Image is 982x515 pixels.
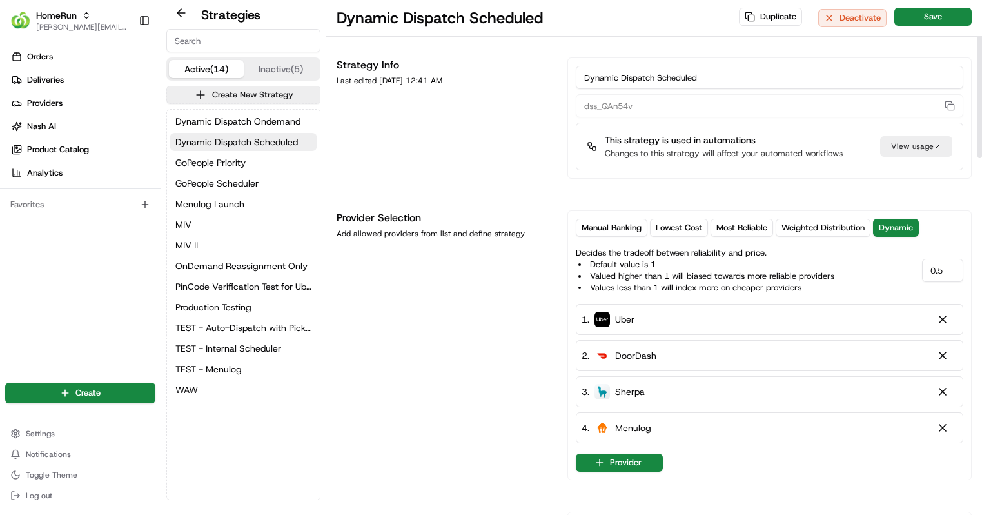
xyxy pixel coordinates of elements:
span: Weighted Distribution [781,222,865,234]
button: Toggle Theme [5,466,155,484]
a: Providers [5,93,161,114]
button: Deactivate [818,9,887,27]
button: Active (14) [169,60,244,78]
button: Provider [576,454,663,472]
a: View usage [880,136,952,157]
img: sherpa_logo.png [594,384,610,399]
span: Deliveries [27,74,64,86]
button: Notifications [5,445,155,463]
h2: Strategies [201,6,260,24]
li: Valued higher than 1 will biased towards more reliable providers [578,270,834,282]
button: Dynamic Dispatch Scheduled [170,133,317,151]
button: Menulog Launch [170,195,317,213]
span: MIV [175,218,191,231]
a: Orders [5,46,161,67]
a: Product Catalog [5,139,161,160]
span: Dynamic Dispatch Ondemand [175,115,300,128]
h1: Strategy Info [337,57,552,73]
button: Dynamic Dispatch Ondemand [170,112,317,130]
button: Create [5,383,155,403]
button: TEST - Auto-Dispatch with Pickup Start Time [170,319,317,337]
a: Nash AI [5,116,161,137]
button: Settings [5,425,155,443]
input: Search [166,29,320,52]
button: TEST - Internal Scheduler [170,339,317,358]
span: Manual Ranking [582,222,642,234]
span: TEST - Menulog [175,363,242,376]
span: OnDemand Reassignment Only [175,259,308,272]
button: GoPeople Priority [170,154,317,172]
span: Settings [26,429,55,439]
span: Menulog Launch [175,197,244,210]
span: DoorDash [615,349,656,362]
button: GoPeople Scheduler [170,174,317,192]
button: Create New Strategy [166,86,320,104]
button: OnDemand Reassignment Only [170,257,317,275]
span: PinCode Verification Test for Uber Preferred Vendor [175,280,311,293]
button: Dynamic [873,219,919,237]
img: justeat_logo.png [594,420,610,436]
button: WAW [170,381,317,399]
div: Add allowed providers from list and define strategy [337,228,552,239]
span: HomeRun [36,9,77,22]
img: HomeRun [10,10,31,31]
li: Values less than 1 will index more on cheaper providers [578,282,834,294]
span: Providers [27,97,63,109]
button: Manual Ranking [576,219,647,237]
button: MIV [170,216,317,234]
button: [PERSON_NAME][EMAIL_ADDRESS][DOMAIN_NAME] [36,22,128,32]
div: 2 . [582,348,656,363]
span: Log out [26,490,52,501]
h1: Provider Selection [337,210,552,226]
img: doordash_logo_v2.png [594,348,610,363]
div: 3 . [582,385,645,399]
button: TEST - Menulog [170,360,317,378]
span: Analytics [27,167,63,179]
button: Inactive (5) [244,60,319,78]
div: 1 . [582,312,634,327]
li: Default value is 1 [578,259,834,270]
a: Analytics [5,163,161,183]
button: Production Testing [170,298,317,316]
span: Most Reliable [716,222,767,234]
div: Favorites [5,194,155,215]
a: Deliveries [5,70,161,90]
div: 4 . [582,421,651,435]
a: MIV II [170,236,317,254]
button: Log out [5,487,155,505]
button: Lowest Cost [650,219,708,237]
span: Orders [27,51,53,63]
span: Production Testing [175,301,251,314]
span: Toggle Theme [26,470,77,480]
span: Sherpa [615,385,645,398]
span: WAW [175,383,198,396]
a: PinCode Verification Test for Uber Preferred Vendor [170,278,317,296]
img: uber-new-logo.jpeg [594,312,610,327]
span: Dynamic [879,222,913,234]
span: Nash AI [27,121,56,132]
span: GoPeople Priority [175,156,246,169]
p: Decides the tradeoff between reliability and price. [576,247,834,294]
span: Create [75,387,101,399]
span: Notifications [26,449,71,459]
p: Changes to this strategy will affect your automated workflows [605,148,843,159]
span: Uber [615,313,634,326]
span: Lowest Cost [656,222,702,234]
button: HomeRunHomeRun[PERSON_NAME][EMAIL_ADDRESS][DOMAIN_NAME] [5,5,133,36]
h1: Dynamic Dispatch Scheduled [337,8,543,28]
